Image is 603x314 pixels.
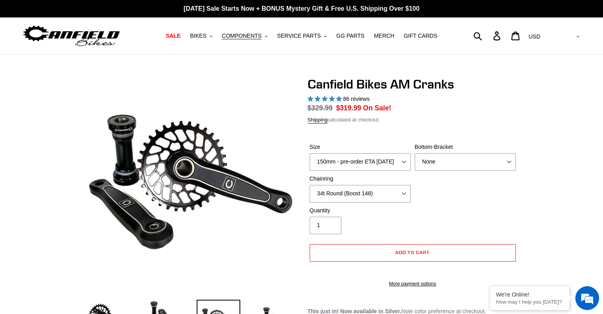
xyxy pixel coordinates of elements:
a: More payment options [310,280,516,287]
span: We're online! [46,100,109,180]
h1: Canfield Bikes AM Cranks [308,77,518,92]
button: Add to cart [310,244,516,262]
span: Add to cart [395,249,430,255]
span: 4.97 stars [308,96,343,102]
span: 86 reviews [343,96,369,102]
div: calculated at checkout. [308,116,518,124]
label: Size [310,143,411,151]
span: COMPONENTS [222,33,262,39]
div: Navigation go back [9,44,21,56]
span: MERCH [374,33,394,39]
button: SERVICE PARTS [273,31,331,41]
input: Search [478,27,498,44]
a: GIFT CARDS [400,31,441,41]
span: SALE [166,33,180,39]
div: We're Online! [496,291,563,298]
a: Shipping [308,117,328,123]
label: Bottom-Bracket [415,143,516,151]
s: $329.99 [308,104,333,112]
span: SERVICE PARTS [277,33,321,39]
a: MERCH [370,31,398,41]
div: Minimize live chat window [130,4,149,23]
textarea: Type your message and hit 'Enter' [4,217,151,245]
span: GIFT CARDS [404,33,437,39]
button: BIKES [186,31,216,41]
label: Chainring [310,175,411,183]
p: How may I help you today? [496,299,563,305]
img: Canfield Bikes [22,23,121,48]
label: Quantity [310,206,411,215]
button: COMPONENTS [218,31,272,41]
div: Chat with us now [53,44,145,55]
a: GG PARTS [332,31,368,41]
span: BIKES [190,33,206,39]
a: SALE [162,31,184,41]
span: On Sale! [363,103,391,113]
span: GG PARTS [336,33,364,39]
img: d_696896380_company_1647369064580_696896380 [25,40,45,60]
span: $319.99 [336,104,361,112]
